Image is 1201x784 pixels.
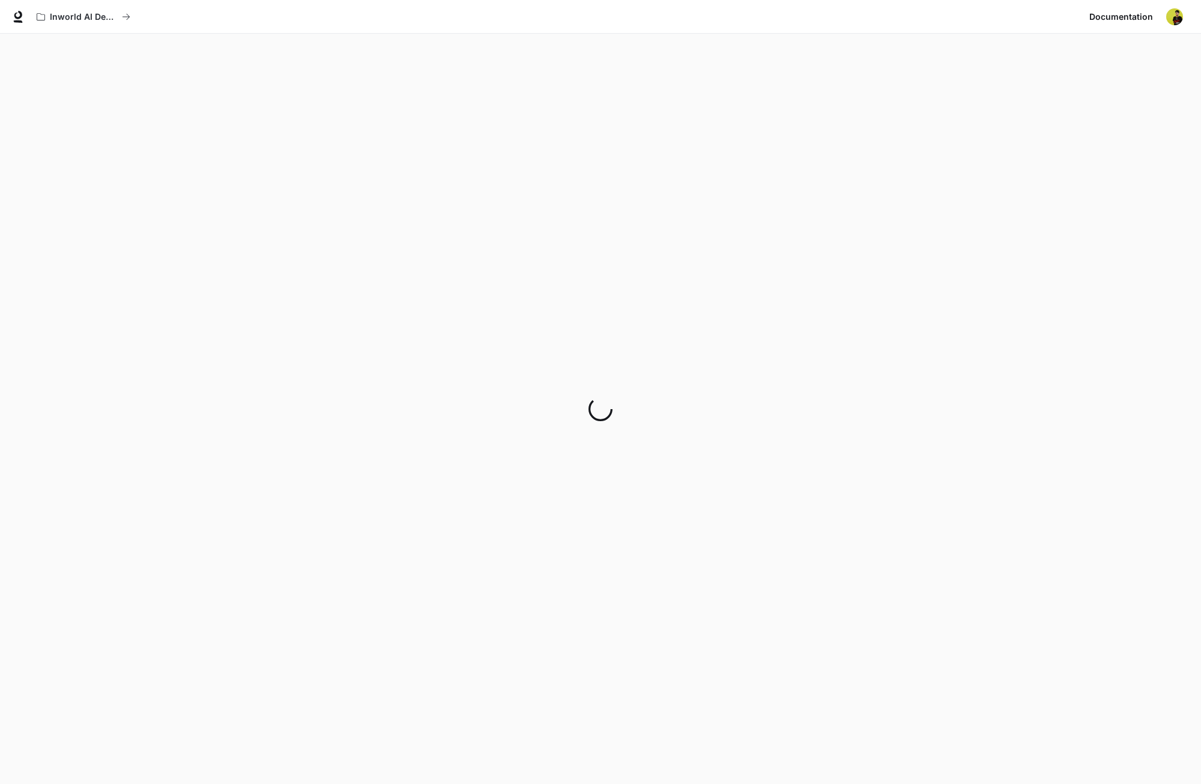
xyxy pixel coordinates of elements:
p: Inworld AI Demos [50,12,117,22]
button: User avatar [1163,5,1187,29]
a: Documentation [1085,5,1158,29]
button: All workspaces [31,5,136,29]
span: Documentation [1089,10,1153,25]
img: User avatar [1166,8,1183,25]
